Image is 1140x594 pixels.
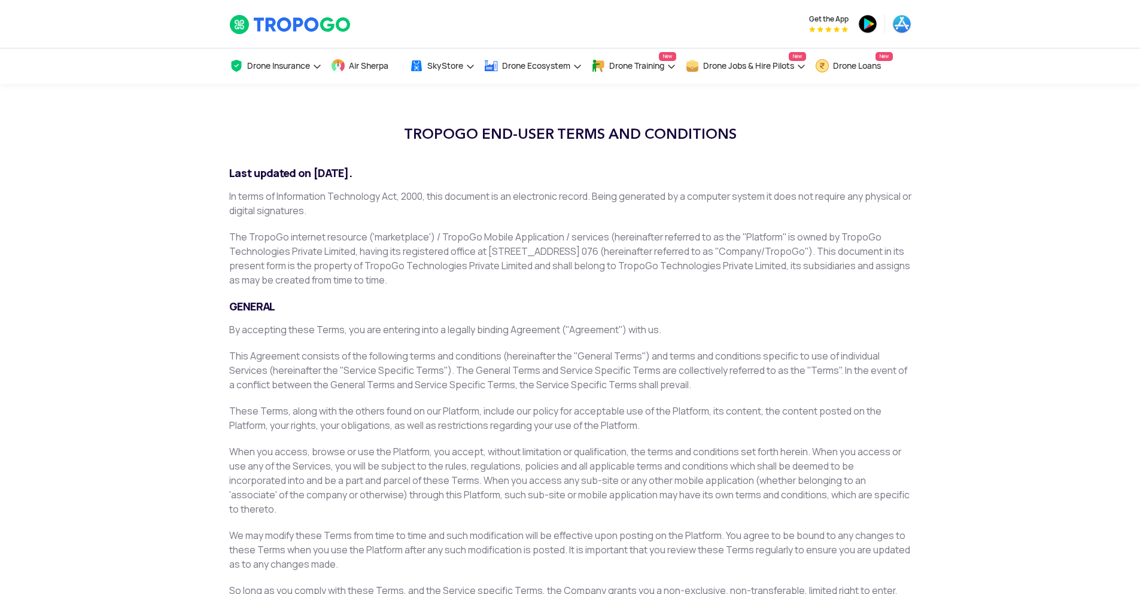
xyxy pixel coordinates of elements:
span: New [659,52,676,61]
a: Drone Ecosystem [484,48,582,84]
a: Air Sherpa [331,48,400,84]
span: Drone Ecosystem [502,61,570,71]
p: The TropoGo internet resource ('marketplace') / TropoGo Mobile Application / services (hereinafte... [229,230,911,288]
span: New [789,52,806,61]
h1: TROPOGO END-USER TERMS AND CONDITIONS [229,120,911,148]
span: Drone Insurance [247,61,310,71]
a: Drone Insurance [229,48,322,84]
span: Drone Jobs & Hire Pilots [703,61,794,71]
img: ic_appstore.png [892,14,911,33]
span: Air Sherpa [349,61,388,71]
a: Drone Jobs & Hire PilotsNew [685,48,806,84]
img: App Raking [809,26,848,32]
span: SkyStore [427,61,463,71]
a: SkyStore [409,48,475,84]
a: Drone LoansNew [815,48,893,84]
h2: GENERAL [229,300,911,314]
img: TropoGo Logo [229,14,352,35]
p: In terms of Information Technology Act, 2000, this document is an electronic record. Being genera... [229,190,911,218]
span: Get the App [809,14,849,24]
p: By accepting these Terms, you are entering into a legally binding Agreement ("Agreement") with us. [229,323,911,337]
span: Drone Loans [833,61,881,71]
p: This Agreement consists of the following terms and conditions (hereinafter the "General Terms") a... [229,349,911,392]
p: We may modify these Terms from time to time and such modification will be effective upon posting ... [229,529,911,572]
h2: Last updated on [DATE]. [229,166,911,181]
span: New [875,52,893,61]
p: When you access, browse or use the Platform, you accept, without limitation or qualification, the... [229,445,911,517]
p: These Terms, along with the others found on our Platform, include our policy for acceptable use o... [229,404,911,433]
span: Drone Training [609,61,664,71]
a: Drone TrainingNew [591,48,676,84]
img: ic_playstore.png [858,14,877,33]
